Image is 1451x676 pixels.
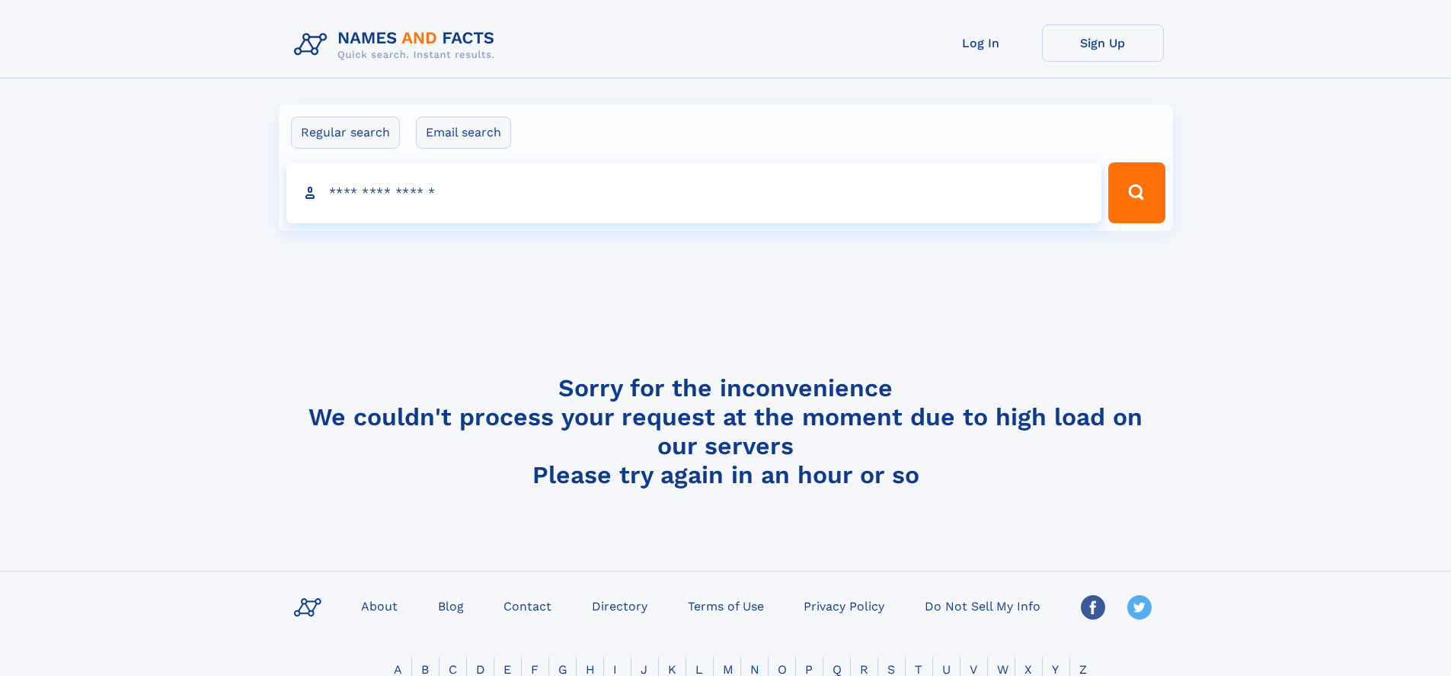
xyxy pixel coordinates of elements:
a: Log In [920,24,1042,62]
img: Facebook [1081,595,1105,620]
a: Blog [432,594,470,617]
a: Contact [497,594,558,617]
a: Privacy Policy [797,594,890,617]
a: Directory [586,594,654,617]
img: Logo Names and Facts [288,24,507,66]
a: About [355,594,404,617]
h4: Sorry for the inconvenience We couldn't process your request at the moment due to high load on ou... [288,373,1164,489]
a: Do Not Sell My Info [919,594,1047,617]
label: Regular search [291,117,400,149]
label: Email search [416,117,511,149]
input: search input [286,162,1102,223]
a: Sign Up [1042,24,1164,62]
img: Twitter [1127,595,1152,620]
a: Terms of Use [682,594,770,617]
button: Search Button [1108,162,1165,223]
